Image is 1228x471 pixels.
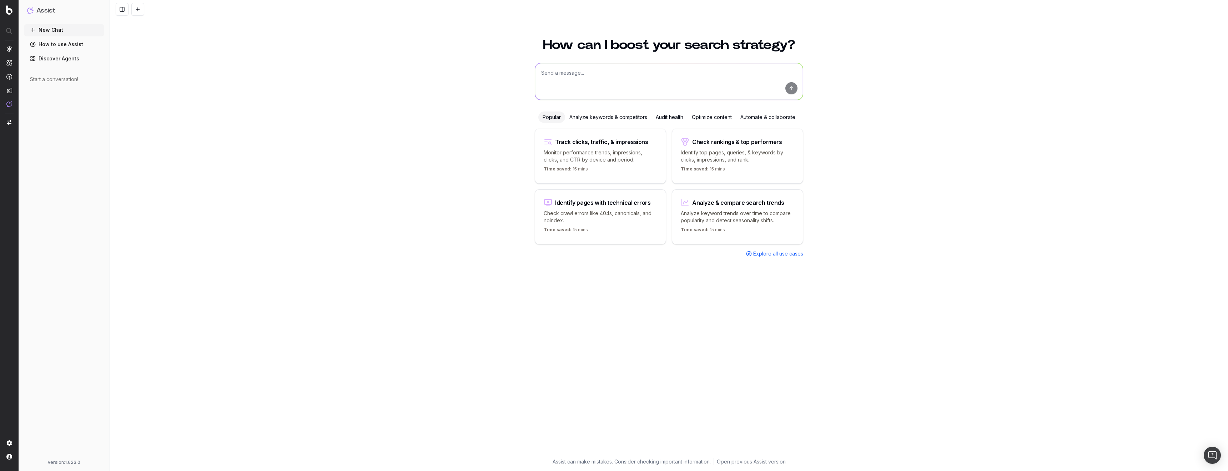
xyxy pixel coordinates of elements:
div: Analyze keywords & competitors [565,111,651,123]
img: Studio [6,88,12,93]
img: Setting [6,440,12,446]
p: Analyze keyword trends over time to compare popularity and detect seasonality shifts. [681,210,794,224]
img: Activation [6,74,12,80]
div: Analyze & compare search trends [692,200,784,205]
div: Popular [538,111,565,123]
a: How to use Assist [24,39,104,50]
div: Open Intercom Messenger [1204,447,1221,464]
img: Assist [6,101,12,107]
h1: Assist [36,6,55,16]
div: version: 1.623.0 [27,460,101,465]
h1: How can I boost your search strategy? [535,39,803,51]
button: Assist [27,6,101,16]
p: 15 mins [681,227,725,235]
button: New Chat [24,24,104,36]
a: Open previous Assist version [717,458,786,465]
div: Check rankings & top performers [692,139,782,145]
div: Identify pages with technical errors [555,200,651,205]
span: Explore all use cases [753,250,803,257]
p: 15 mins [544,166,588,175]
img: Switch project [7,120,11,125]
img: Assist [27,7,34,14]
div: Start a conversation! [30,76,98,83]
img: Botify logo [6,5,12,15]
p: Assist can make mistakes. Consider checking important information. [553,458,711,465]
p: Check crawl errors like 404s, canonicals, and noindex. [544,210,657,224]
div: Automate & collaborate [736,111,800,123]
p: Monitor performance trends, impressions, clicks, and CTR by device and period. [544,149,657,163]
div: Track clicks, traffic, & impressions [555,139,648,145]
span: Time saved: [681,227,709,232]
a: Explore all use cases [746,250,803,257]
p: 15 mins [681,166,725,175]
img: Intelligence [6,60,12,66]
span: Time saved: [681,166,709,172]
p: 15 mins [544,227,588,235]
p: Identify top pages, queries, & keywords by clicks, impressions, and rank. [681,149,794,163]
span: Time saved: [544,227,572,232]
div: Audit health [651,111,688,123]
img: My account [6,454,12,460]
span: Time saved: [544,166,572,172]
div: Optimize content [688,111,736,123]
a: Discover Agents [24,53,104,64]
img: Analytics [6,46,12,52]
